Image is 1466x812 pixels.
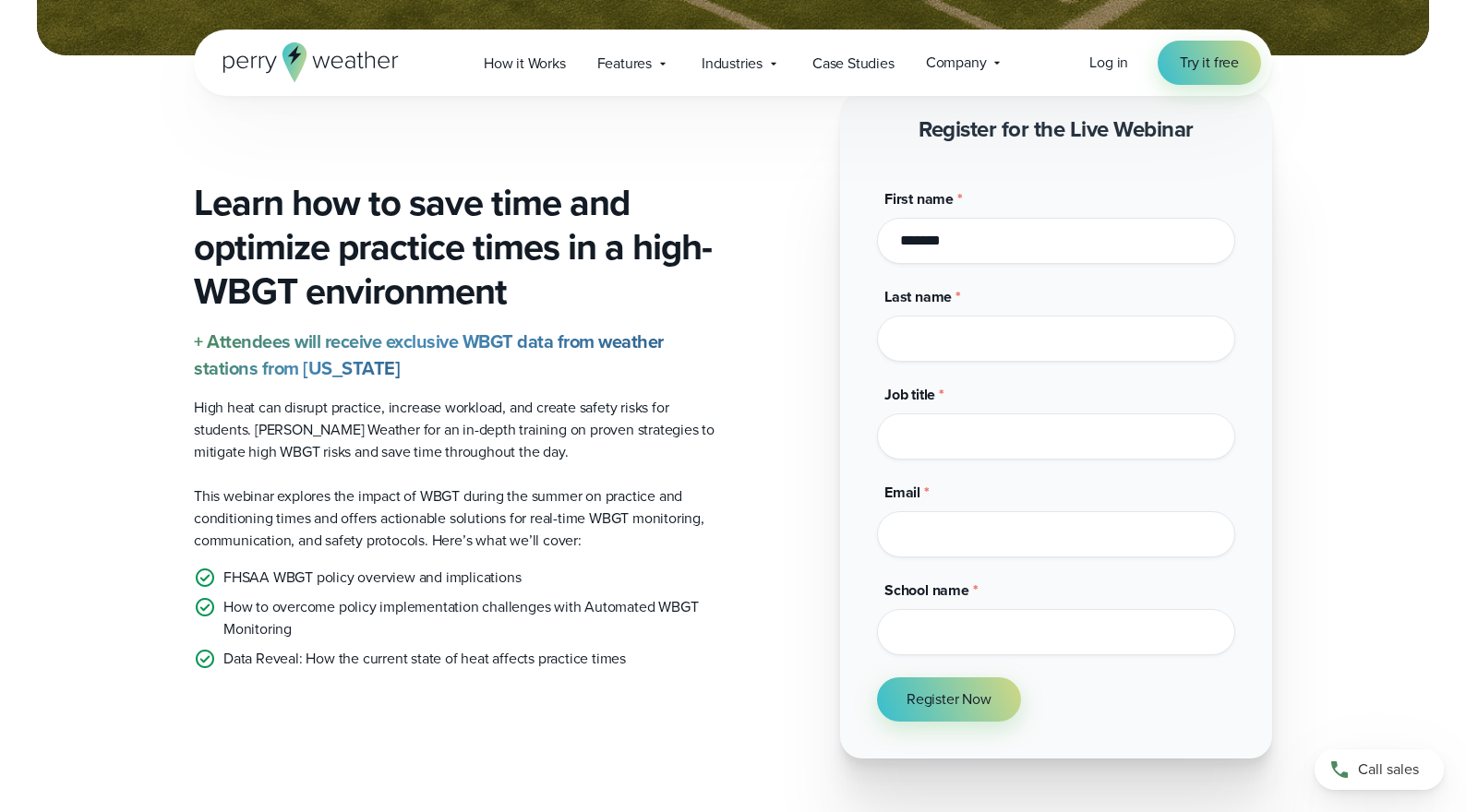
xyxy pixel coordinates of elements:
[884,579,969,601] span: School name
[884,384,935,405] span: Job title
[194,485,718,552] p: This webinar explores the impact of WBGT during the summer on practice and conditioning times and...
[907,688,991,710] span: Register Now
[884,482,920,503] span: Email
[926,52,987,74] span: Company
[484,53,566,75] span: How it Works
[797,44,910,82] a: Case Studies
[877,677,1021,722] button: Register Now
[884,188,954,209] span: First name
[1089,52,1128,74] a: Log in
[884,286,952,307] span: Last name
[702,53,763,75] span: Industries
[1089,52,1128,73] span: Log in
[812,53,895,75] span: Case Studies
[1315,749,1444,790] a: Call sales
[1180,52,1239,74] span: Try it free
[1358,758,1419,781] span: Call sales
[223,648,626,670] p: Data Reveal: How the current state of heat affects practice times
[468,44,582,82] a: How it Works
[194,181,718,314] h3: Learn how to save time and optimize practice times in a high-WBGT environment
[194,328,664,382] strong: + Attendees will receive exclusive WBGT data from weather stations from [US_STATE]
[223,596,718,640] p: How to overcome policy implementation challenges with Automated WBGT Monitoring
[919,113,1194,146] strong: Register for the Live Webinar
[597,53,652,75] span: Features
[1158,41,1261,85] a: Try it free
[223,567,521,589] p: FHSAA WBGT policy overview and implications
[194,397,718,463] p: High heat can disrupt practice, increase workload, and create safety risks for students. [PERSON_...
